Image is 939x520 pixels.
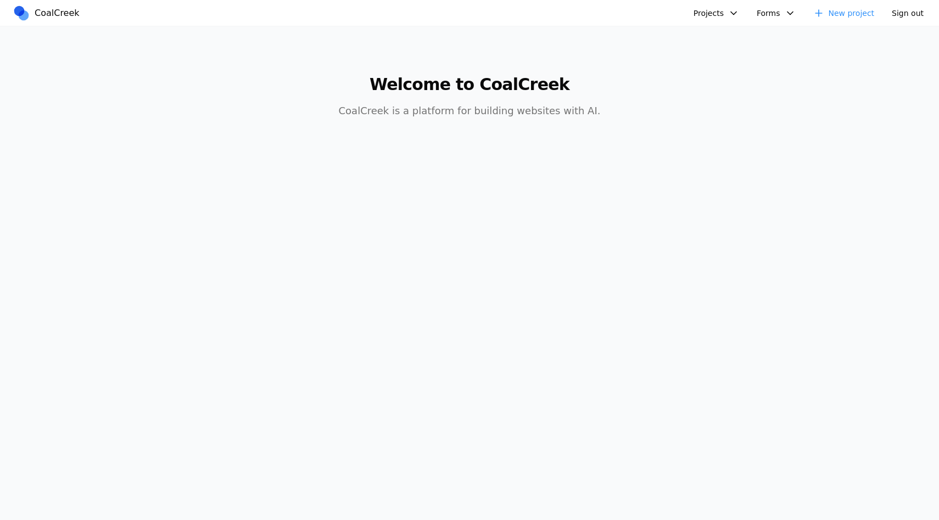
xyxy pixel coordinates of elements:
[885,5,930,21] button: Sign out
[35,7,80,20] span: CoalCreek
[259,103,680,119] p: CoalCreek is a platform for building websites with AI.
[807,5,881,21] a: New project
[750,5,802,21] button: Forms
[687,5,746,21] button: Projects
[13,5,84,21] a: CoalCreek
[259,75,680,94] h1: Welcome to CoalCreek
